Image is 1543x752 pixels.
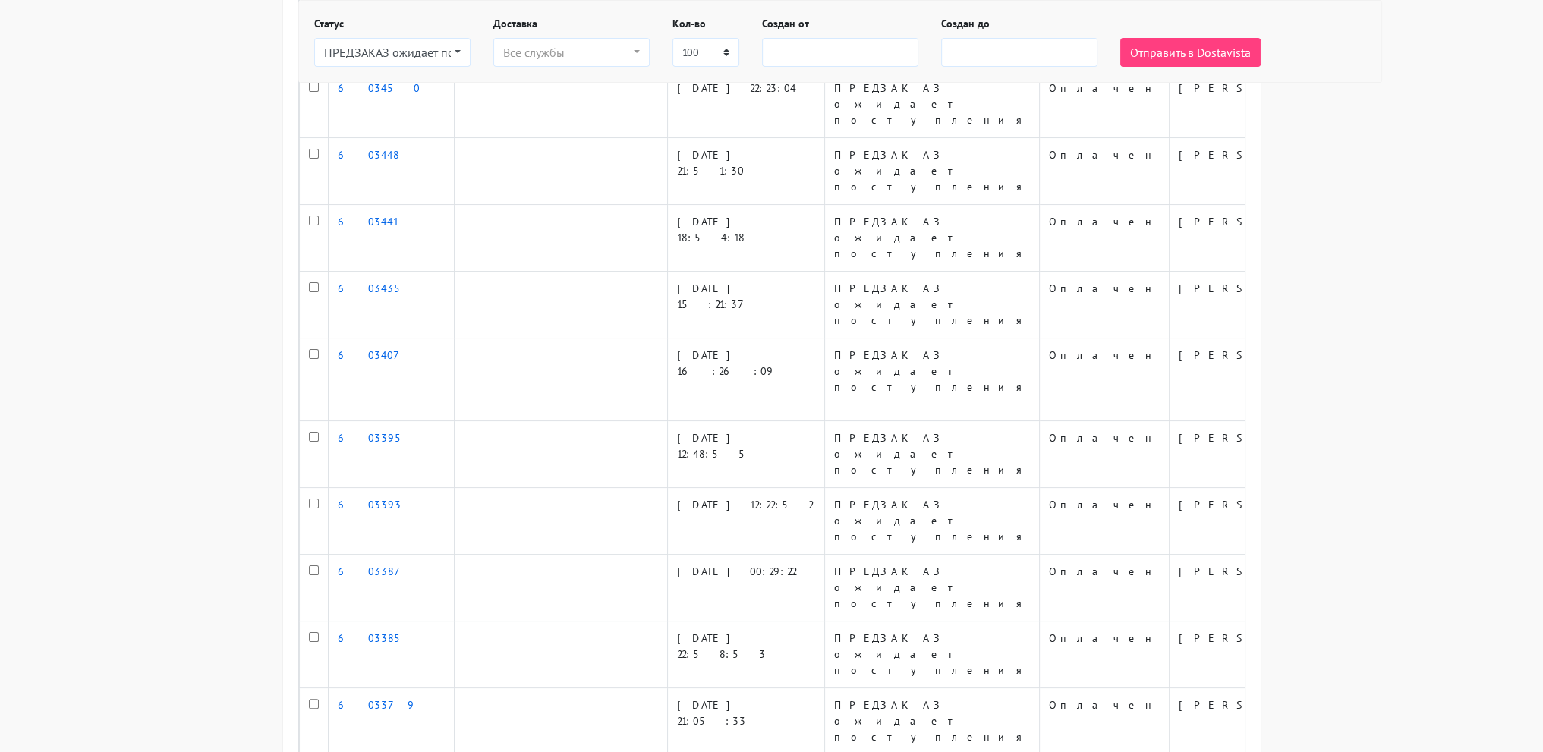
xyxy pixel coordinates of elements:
div: ПРЕДЗАКАЗ ожидает поступления [324,43,452,61]
a: 603407 [338,348,413,362]
a: 603448 [338,148,399,162]
a: 603441 [338,215,398,228]
button: Все службы [493,38,650,67]
a: 603385 [338,631,420,645]
td: [PERSON_NAME] [1169,338,1388,421]
td: [DATE] 22:23:04 [667,71,824,138]
td: [DATE] 18:54:18 [667,205,824,272]
label: Кол-во [672,16,706,32]
td: Оплачен [1039,138,1169,205]
td: [PERSON_NAME] [1169,272,1388,338]
td: [DATE] 12:48:55 [667,421,824,488]
td: Оплачен [1039,205,1169,272]
td: ПРЕДЗАКАЗ ожидает поступления [824,338,1039,421]
td: Оплачен [1039,71,1169,138]
a: 603379 [338,698,414,712]
a: 603387 [338,565,414,578]
a: 603435 [338,282,420,295]
label: Создан от [762,16,809,32]
td: [PERSON_NAME] [1169,488,1388,555]
td: [PERSON_NAME] [1169,205,1388,272]
td: ПРЕДЗАКАЗ ожидает поступления [824,621,1039,688]
label: Создан до [941,16,990,32]
label: Доставка [493,16,537,32]
td: Оплачен [1039,272,1169,338]
td: [PERSON_NAME] [1169,421,1388,488]
td: [DATE] 00:29:22 [667,555,824,621]
div: Все службы [503,43,631,61]
a: 603393 [338,498,401,511]
td: Оплачен [1039,621,1169,688]
td: [PERSON_NAME] [1169,621,1388,688]
td: ПРЕДЗАКАЗ ожидает поступления [824,555,1039,621]
td: ПРЕДЗАКАЗ ожидает поступления [824,272,1039,338]
td: [DATE] 22:58:53 [667,621,824,688]
td: Оплачен [1039,421,1169,488]
td: ПРЕДЗАКАЗ ожидает поступления [824,71,1039,138]
td: ПРЕДЗАКАЗ ожидает поступления [824,205,1039,272]
button: Отправить в Dostavista [1120,38,1261,67]
td: [PERSON_NAME] [1169,555,1388,621]
td: [DATE] 16:26:09 [667,338,824,421]
td: [PERSON_NAME] [1169,71,1388,138]
td: [PERSON_NAME] [1169,138,1388,205]
td: [DATE] 12:22:52 [667,488,824,555]
button: ПРЕДЗАКАЗ ожидает поступления [314,38,471,67]
td: [DATE] 15:21:37 [667,272,824,338]
a: 603450 [338,81,420,95]
td: ПРЕДЗАКАЗ ожидает поступления [824,138,1039,205]
td: Оплачен [1039,338,1169,421]
label: Статус [314,16,344,32]
a: 603395 [338,431,421,445]
td: ПРЕДЗАКАЗ ожидает поступления [824,421,1039,488]
td: ПРЕДЗАКАЗ ожидает поступления [824,488,1039,555]
td: Оплачен [1039,488,1169,555]
td: Оплачен [1039,555,1169,621]
td: [DATE] 21:51:30 [667,138,824,205]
